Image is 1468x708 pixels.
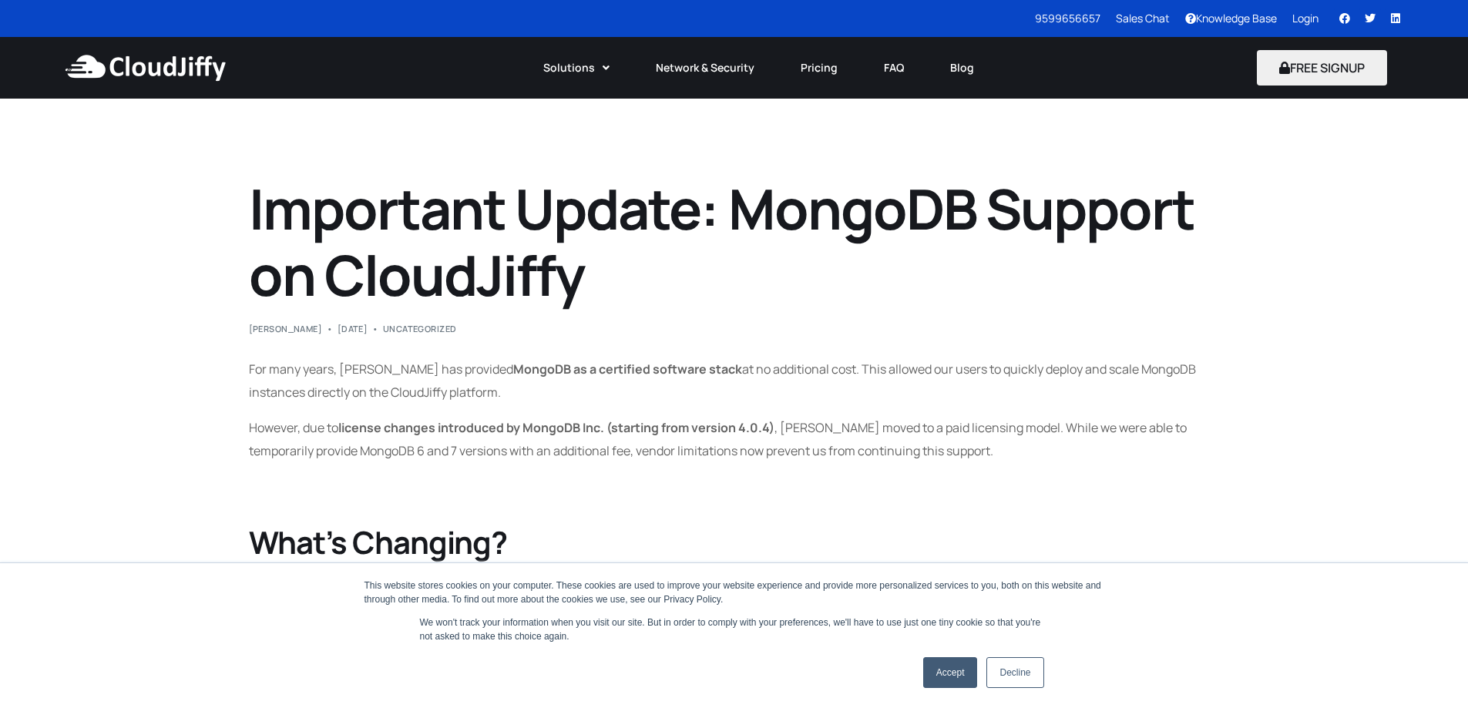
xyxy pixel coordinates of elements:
a: Pricing [778,51,861,85]
a: Blog [927,51,997,85]
h2: What’s Changing? [249,524,1220,561]
p: We won't track your information when you visit our site. But in order to comply with your prefere... [420,616,1049,643]
strong: MongoDB as a certified software stack [513,361,742,377]
a: Network & Security [633,51,778,85]
a: [PERSON_NAME] [249,323,323,334]
a: FAQ [861,51,927,85]
h1: Important Update: MongoDB Support on CloudJiffy [249,176,1220,309]
p: However, due to , [PERSON_NAME] moved to a paid licensing model. While we were able to temporaril... [249,416,1220,462]
a: Login [1292,11,1319,25]
a: 9599656657 [1035,11,1100,25]
a: FREE SIGNUP [1257,59,1387,76]
div: This website stores cookies on your computer. These cookies are used to improve your website expe... [364,579,1104,606]
a: Solutions [520,51,633,85]
span: [DATE] [338,324,368,333]
a: Sales Chat [1116,11,1170,25]
a: Uncategorized [383,323,457,334]
button: FREE SIGNUP [1257,50,1387,86]
a: Decline [986,657,1043,688]
a: Accept [923,657,978,688]
p: For many years, [PERSON_NAME] has provided at no additional cost. This allowed our users to quick... [249,357,1220,404]
a: Knowledge Base [1185,11,1277,25]
strong: license changes introduced by MongoDB Inc. (starting from version 4.0.4) [338,419,774,436]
